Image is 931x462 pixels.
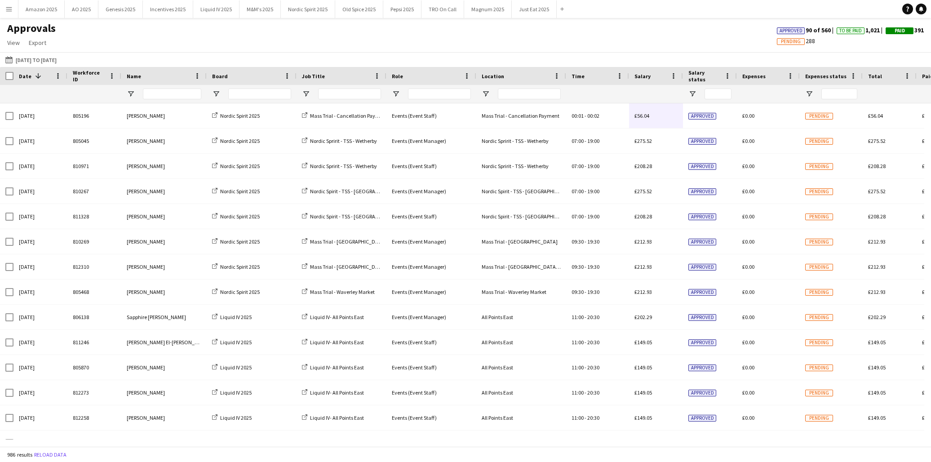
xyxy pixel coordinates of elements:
span: Salary status [688,69,721,83]
span: Approved [688,289,716,296]
div: 812258 [67,405,121,430]
a: Nordic Spirit 2025 [212,163,260,169]
span: Pending [805,188,833,195]
div: Events (Event Manager) [386,179,476,204]
span: Nordic Spirit 2025 [220,263,260,270]
span: £0.00 [742,238,754,245]
span: £275.52 [634,188,652,195]
div: [PERSON_NAME] [121,380,207,405]
div: [DATE] [13,330,67,355]
span: Nordic Spirit - TSS - [GEOGRAPHIC_DATA] [310,188,403,195]
span: £149.05 [634,339,652,346]
div: Nordic Spririt - TSS - Wetherby [476,154,566,178]
span: £212.93 [868,289,886,295]
span: Mass Trial - [GEOGRAPHIC_DATA] [310,238,386,245]
a: Liquid IV 2025 [212,314,252,320]
span: £149.05 [634,364,652,371]
span: Mass Trial - [GEOGRAPHIC_DATA] OSM [310,263,398,270]
span: Pending [805,314,833,321]
span: Role [392,73,403,80]
span: 20:30 [587,314,599,320]
span: 07:00 [572,138,584,144]
span: 11:00 [572,389,584,396]
a: Nordic Spirit 2025 [212,213,260,220]
span: £275.52 [868,138,886,144]
a: Export [25,37,50,49]
span: £56.04 [634,112,649,119]
div: Mass Trial - Cancellation Payment [476,103,566,128]
button: Open Filter Menu [482,90,490,98]
span: Liquid IV- All Points East [310,389,364,396]
input: Expenses status Filter Input [821,89,857,99]
div: Mass Trial - [GEOGRAPHIC_DATA] [476,229,566,254]
span: Approved [688,264,716,271]
span: - [585,138,586,144]
span: Nordic Spirit 2025 [220,112,260,119]
a: Nordic Spirit - TSS - [GEOGRAPHIC_DATA] [302,188,403,195]
a: Liquid IV- All Points East [302,314,364,320]
span: 09:30 [572,263,584,270]
span: - [585,364,586,371]
div: [PERSON_NAME] [121,405,207,430]
span: Date [19,73,31,80]
div: Events (Event Staff) [386,103,476,128]
span: Mass Trial - Cancellation Payment [310,112,388,119]
button: Nordic Spirit 2025 [281,0,335,18]
div: Events (Event Manager) [386,280,476,304]
a: Liquid IV- All Points East [302,414,364,421]
div: Events (Event Manager) [386,254,476,279]
span: - [585,238,586,245]
span: Board [212,73,228,80]
a: Nordic Spirit 2025 [212,112,260,119]
span: Approved [688,339,716,346]
a: View [4,37,23,49]
span: Approved [688,113,716,120]
span: Nordic Spirit 2025 [220,213,260,220]
span: £202.29 [868,314,886,320]
span: Approved [688,239,716,245]
div: Events (Event Staff) [386,355,476,380]
a: Liquid IV- All Points East [302,364,364,371]
span: £202.29 [634,314,652,320]
span: 00:02 [587,112,599,119]
div: [DATE] [13,129,67,153]
span: Nordic Spririt - TSS - Wetherby [310,163,377,169]
div: [DATE] [13,280,67,304]
div: 811328 [67,204,121,229]
span: £149.05 [868,389,886,396]
span: To Be Paid [839,28,862,34]
div: [DATE] [13,380,67,405]
button: Old Spice 2025 [335,0,383,18]
div: [DATE] [13,103,67,128]
div: Events (Event Staff) [386,380,476,405]
span: £208.28 [868,213,886,220]
div: Events (Event Staff) [386,154,476,178]
a: Mass Trial - [GEOGRAPHIC_DATA] OSM [302,263,398,270]
span: 09:30 [572,238,584,245]
span: 1,021 [837,26,886,34]
span: Approved [780,28,802,34]
span: Nordic Spirit 2025 [220,188,260,195]
span: 19:00 [587,188,599,195]
span: Approved [688,138,716,145]
span: View [7,39,20,47]
div: 810269 [67,229,121,254]
div: Nordic Spririt - TSS - Wetherby [476,129,566,153]
div: Mass Trial - Waverley Market [476,280,566,304]
button: Open Filter Menu [392,90,400,98]
span: Liquid IV 2025 [220,414,252,421]
span: 09:30 [572,289,584,295]
span: £149.05 [634,389,652,396]
div: All Points East [476,330,566,355]
span: 07:00 [572,188,584,195]
div: [PERSON_NAME] [121,280,207,304]
a: Mass Trial - Waverley Market [302,289,375,295]
span: 90 of 560 [777,26,837,34]
span: Pending [805,113,833,120]
span: Nordic Spirit 2025 [220,163,260,169]
span: Liquid IV- All Points East [310,414,364,421]
span: Location [482,73,504,80]
div: [PERSON_NAME] [121,103,207,128]
span: 20:30 [587,364,599,371]
a: Liquid IV- All Points East [302,389,364,396]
